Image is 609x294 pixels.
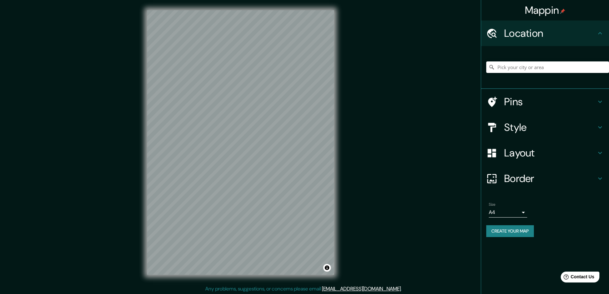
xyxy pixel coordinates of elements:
[403,285,404,293] div: .
[205,285,402,293] p: Any problems, suggestions, or concerns please email .
[525,4,566,17] h4: Mappin
[481,140,609,166] div: Layout
[504,121,596,134] h4: Style
[147,10,334,275] canvas: Map
[489,207,527,218] div: A4
[489,202,496,207] label: Size
[504,147,596,159] h4: Layout
[323,264,331,272] button: Toggle attribution
[560,9,565,14] img: pin-icon.png
[504,95,596,108] h4: Pins
[504,27,596,40] h4: Location
[481,20,609,46] div: Location
[486,61,609,73] input: Pick your city or area
[402,285,403,293] div: .
[322,285,401,292] a: [EMAIL_ADDRESS][DOMAIN_NAME]
[481,115,609,140] div: Style
[486,225,534,237] button: Create your map
[504,172,596,185] h4: Border
[481,89,609,115] div: Pins
[552,269,602,287] iframe: Help widget launcher
[481,166,609,191] div: Border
